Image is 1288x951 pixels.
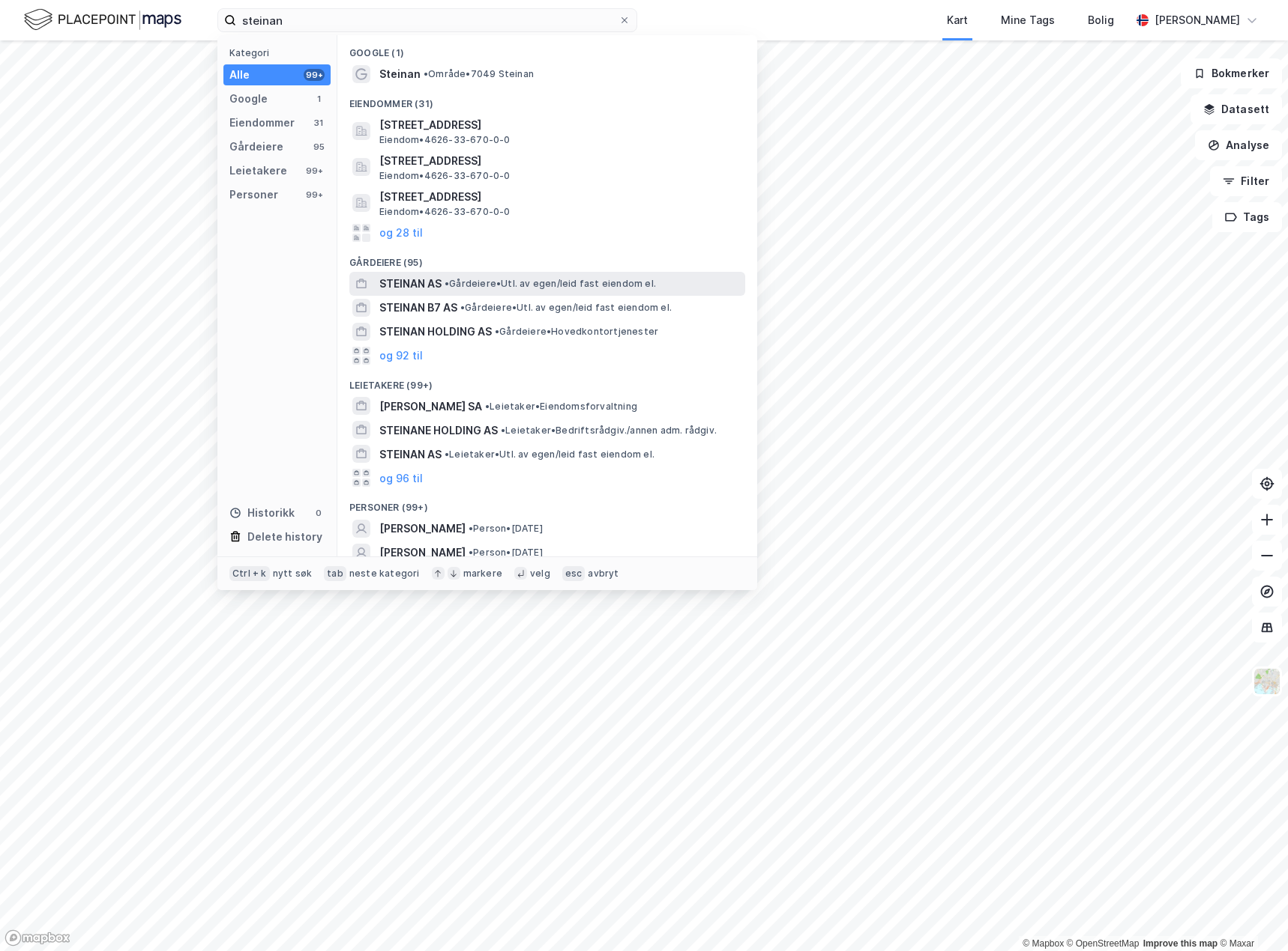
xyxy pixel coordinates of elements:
[337,35,757,62] div: Google (1)
[379,134,511,146] span: Eiendom • 4626-33-670-0-0
[337,86,757,113] div: Eiendommer (31)
[324,566,346,581] div: tab
[24,7,181,33] img: logo.f888ab2527a4732fd821a326f86c7f29.svg
[1210,166,1282,196] button: Filter
[460,302,672,314] span: Gårdeiere • Utl. av egen/leid fast eiendom el.
[530,568,550,580] div: velg
[379,323,492,341] span: STEINAN HOLDING AS
[1088,11,1114,29] div: Bolig
[379,398,482,416] span: [PERSON_NAME] SA
[379,65,421,83] span: Steinan
[588,568,619,580] div: avbryt
[379,170,511,182] span: Eiendom • 4626-33-670-0-0
[304,189,325,201] div: 99+
[1001,11,1055,29] div: Mine Tags
[463,568,502,580] div: markere
[379,422,498,440] span: STEINANE HOLDING AS
[337,245,757,272] div: Gårdeiere (95)
[424,68,428,79] span: •
[1067,938,1140,949] a: OpenStreetMap
[229,66,250,84] div: Alle
[229,114,295,132] div: Eiendommer
[495,326,658,338] span: Gårdeiere • Hovedkontortjenester
[1143,938,1218,949] a: Improve this map
[229,162,287,180] div: Leietakere
[445,278,449,289] span: •
[469,547,543,559] span: Person • [DATE]
[379,446,442,464] span: STEINAN AS
[495,326,499,337] span: •
[485,401,490,412] span: •
[229,186,278,204] div: Personer
[313,93,325,105] div: 1
[379,188,739,206] span: [STREET_ADDRESS]
[379,520,466,538] span: [PERSON_NAME]
[424,68,534,80] span: Område • 7049 Steinan
[469,547,473,558] span: •
[1213,879,1288,951] iframe: Chat Widget
[313,117,325,129] div: 31
[4,929,70,947] a: Mapbox homepage
[273,568,313,580] div: nytt søk
[947,11,968,29] div: Kart
[313,141,325,153] div: 95
[1181,58,1282,88] button: Bokmerker
[379,469,423,487] button: og 96 til
[229,90,268,108] div: Google
[229,504,295,522] div: Historikk
[236,9,619,31] input: Søk på adresse, matrikkel, gårdeiere, leietakere eller personer
[1253,667,1281,696] img: Z
[304,165,325,177] div: 99+
[445,449,449,460] span: •
[379,275,442,293] span: STEINAN AS
[304,69,325,81] div: 99+
[1195,130,1282,160] button: Analyse
[469,523,473,534] span: •
[379,299,457,317] span: STEINAN B7 AS
[562,566,586,581] div: esc
[247,528,322,546] div: Delete history
[445,449,654,461] span: Leietaker • Utl. av egen/leid fast eiendom el.
[379,544,466,562] span: [PERSON_NAME]
[460,302,465,313] span: •
[229,138,283,156] div: Gårdeiere
[379,152,739,170] span: [STREET_ADDRESS]
[501,425,505,436] span: •
[379,347,423,365] button: og 92 til
[379,116,739,134] span: [STREET_ADDRESS]
[349,568,420,580] div: neste kategori
[379,206,511,218] span: Eiendom • 4626-33-670-0-0
[1023,938,1064,949] a: Mapbox
[469,523,543,535] span: Person • [DATE]
[337,490,757,517] div: Personer (99+)
[379,224,423,242] button: og 28 til
[337,368,757,395] div: Leietakere (99+)
[229,566,270,581] div: Ctrl + k
[1191,94,1282,124] button: Datasett
[445,278,656,290] span: Gårdeiere • Utl. av egen/leid fast eiendom el.
[229,47,331,58] div: Kategori
[1212,202,1282,232] button: Tags
[501,425,717,437] span: Leietaker • Bedriftsrådgiv./annen adm. rådgiv.
[313,507,325,519] div: 0
[485,401,637,413] span: Leietaker • Eiendomsforvaltning
[1155,11,1240,29] div: [PERSON_NAME]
